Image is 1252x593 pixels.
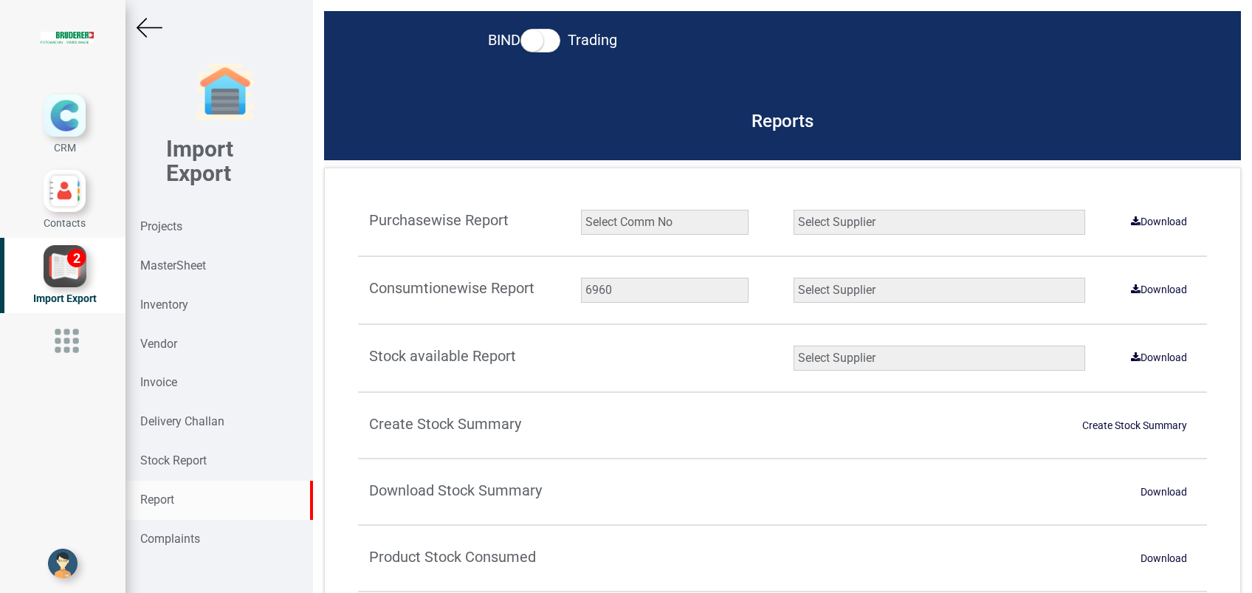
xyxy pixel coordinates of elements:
[1073,414,1196,437] button: Create Stock Summary
[369,415,521,433] strong: Create Stock Summary
[140,219,182,233] strong: Projects
[369,211,509,229] strong: Purchasewise Report
[369,481,542,499] strong: Download Stock Summary
[44,217,86,229] span: Contacts
[33,292,97,304] span: Import Export
[1132,480,1196,504] a: Download
[648,112,917,131] h3: Reports
[369,347,516,365] strong: Stock available Report
[369,548,536,566] strong: Product Stock Consumed
[67,249,86,267] div: 2
[140,298,188,312] strong: Inventory
[1122,210,1196,233] button: Download
[1132,546,1196,570] a: Download
[196,63,255,122] img: garage-closed.png
[140,493,174,507] strong: Report
[1122,278,1196,301] button: Download
[488,31,520,49] strong: BIND
[140,258,206,272] strong: MasterSheet
[54,142,76,154] span: CRM
[140,337,177,351] strong: Vendor
[140,414,224,428] strong: Delivery Challan
[140,375,177,389] strong: Invoice
[140,532,200,546] strong: Complaints
[166,136,233,186] b: Import Export
[1122,346,1196,369] button: Download
[369,279,534,297] strong: Consumtionewise Report
[568,31,617,49] strong: Trading
[140,453,207,467] strong: Stock Report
